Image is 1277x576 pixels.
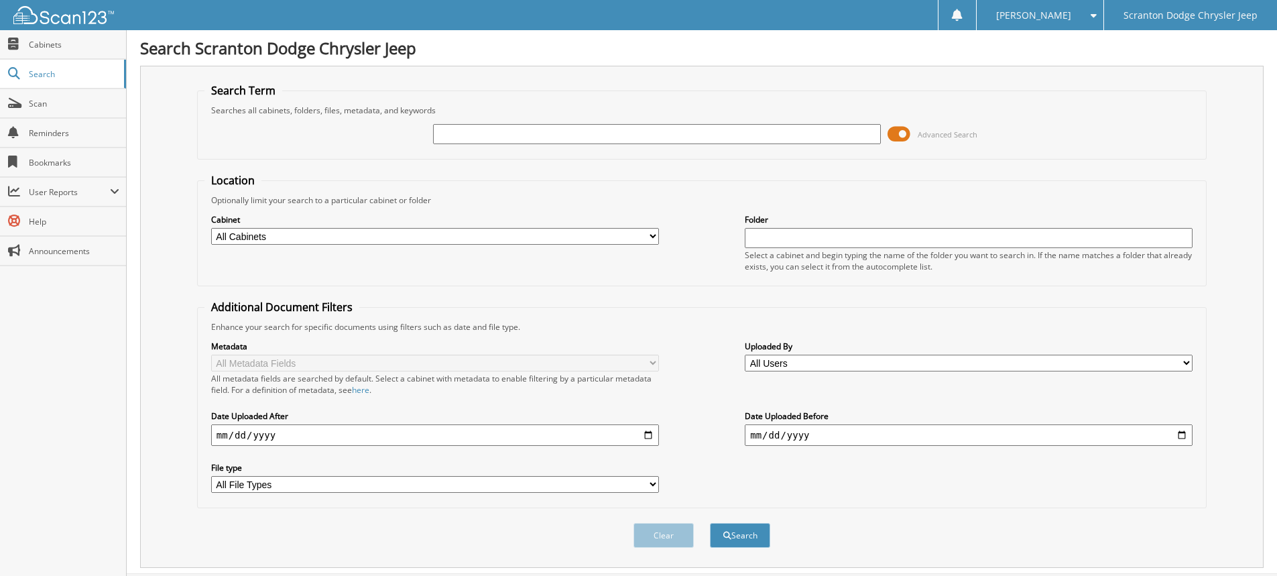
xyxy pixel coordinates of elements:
[745,410,1193,422] label: Date Uploaded Before
[29,245,119,257] span: Announcements
[29,216,119,227] span: Help
[710,523,770,548] button: Search
[211,373,659,396] div: All metadata fields are searched by default. Select a cabinet with metadata to enable filtering b...
[29,68,117,80] span: Search
[211,341,659,352] label: Metadata
[633,523,694,548] button: Clear
[29,127,119,139] span: Reminders
[745,341,1193,352] label: Uploaded By
[211,462,659,473] label: File type
[29,98,119,109] span: Scan
[745,424,1193,446] input: end
[1123,11,1258,19] span: Scranton Dodge Chrysler Jeep
[29,157,119,168] span: Bookmarks
[745,249,1193,272] div: Select a cabinet and begin typing the name of the folder you want to search in. If the name match...
[204,194,1199,206] div: Optionally limit your search to a particular cabinet or folder
[204,321,1199,333] div: Enhance your search for specific documents using filters such as date and file type.
[204,83,282,98] legend: Search Term
[140,37,1264,59] h1: Search Scranton Dodge Chrysler Jeep
[996,11,1071,19] span: [PERSON_NAME]
[13,6,114,24] img: scan123-logo-white.svg
[211,424,659,446] input: start
[29,39,119,50] span: Cabinets
[352,384,369,396] a: here
[745,214,1193,225] label: Folder
[29,186,110,198] span: User Reports
[211,410,659,422] label: Date Uploaded After
[1210,512,1277,576] iframe: Chat Widget
[918,129,977,139] span: Advanced Search
[211,214,659,225] label: Cabinet
[204,105,1199,116] div: Searches all cabinets, folders, files, metadata, and keywords
[204,300,359,314] legend: Additional Document Filters
[204,173,261,188] legend: Location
